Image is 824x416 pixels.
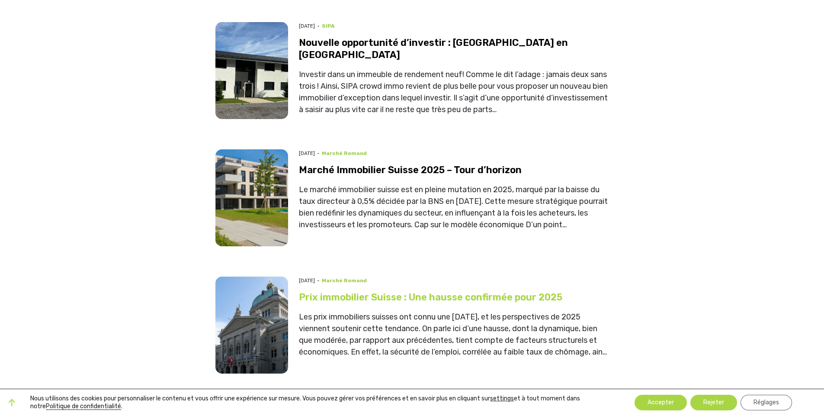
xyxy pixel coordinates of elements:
span: [DATE] [299,277,315,284]
a: Marché Immobilier Suisse 2025 – Tour d’horizon [299,164,522,176]
button: settings [490,395,514,403]
img: Hausse prix immobilier suisse 2025 [215,277,288,374]
button: Accepter [635,395,687,410]
span: Marché romand [322,150,367,156]
button: Rejeter [690,395,737,410]
button: Réglages [741,395,792,410]
div: Investir dans un immeuble de rendement neuf! Comme le dit l’adage : jamais deux sans trois ! Ains... [299,69,609,116]
span: - [315,149,322,157]
a: Nouvelle opportunité d’investir : [GEOGRAPHIC_DATA] en [GEOGRAPHIC_DATA] [299,37,568,61]
p: Nous utilisons des cookies pour personnaliser le contenu et vous offrir une expérience sur mesure... [30,395,608,410]
img: Marché Immobilier Suisse 2025 – Tour d’horizon [215,149,288,246]
div: Le marché immobilier suisse est en pleine mutation en 2025, marqué par la baisse du taux directeu... [299,184,609,231]
a: Prix immobilier Suisse : Une hausse confirmée pour 2025 [299,291,562,303]
span: [DATE] [299,22,315,30]
div: Les prix immobiliers suisses ont connu une [DATE], et les perspectives de 2025 viennent soutenir ... [299,311,609,358]
span: - [315,22,322,30]
span: - [315,277,322,284]
span: [DATE] [299,149,315,157]
span: Marché romand [322,277,367,284]
span: SIPA [322,23,335,29]
a: Politique de confidentialité [46,403,121,410]
img: st-gin-iii [215,22,288,119]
